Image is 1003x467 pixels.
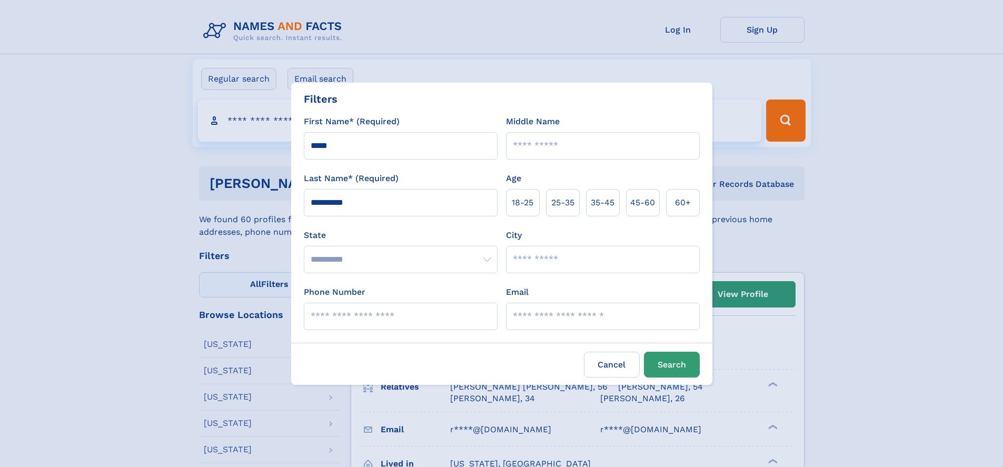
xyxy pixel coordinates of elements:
label: Phone Number [304,286,365,299]
label: Last Name* (Required) [304,172,399,185]
span: 18‑25 [512,196,533,209]
div: Filters [304,91,337,107]
span: 45‑60 [630,196,655,209]
label: Email [506,286,529,299]
label: Middle Name [506,115,560,128]
label: Age [506,172,521,185]
span: 35‑45 [591,196,614,209]
label: City [506,229,522,242]
label: First Name* (Required) [304,115,400,128]
label: State [304,229,498,242]
span: 25‑35 [551,196,574,209]
label: Cancel [584,352,640,377]
button: Search [644,352,700,377]
span: 60+ [675,196,691,209]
